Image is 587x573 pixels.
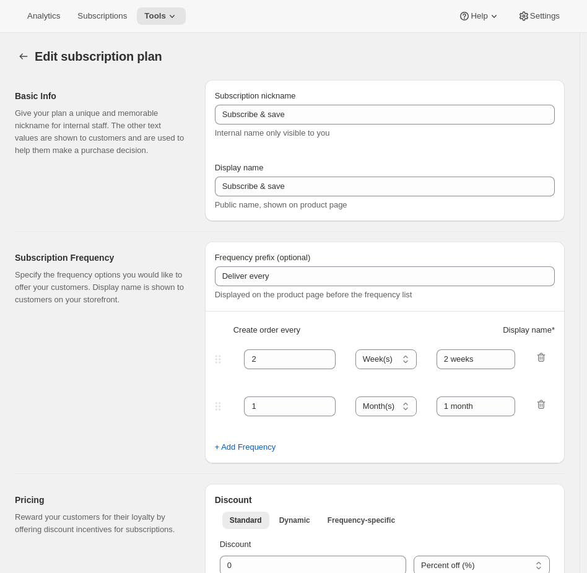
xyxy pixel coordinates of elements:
span: Create order every [233,324,300,336]
h2: Pricing [15,494,185,506]
span: Subscription nickname [215,91,296,100]
button: Tools [137,7,186,25]
input: 1 month [437,349,515,369]
span: Analytics [27,11,60,21]
span: Tools [144,11,166,21]
span: Help [471,11,487,21]
span: Display name * [503,324,555,336]
span: Displayed on the product page before the frequency list [215,290,412,299]
span: Frequency-specific [328,515,395,525]
button: Subscription plans [15,48,32,65]
button: Help [451,7,507,25]
button: + Add Frequency [207,437,284,457]
button: Subscriptions [70,7,134,25]
span: Settings [530,11,560,21]
span: Frequency prefix (optional) [215,253,311,262]
span: Edit subscription plan [35,50,162,63]
input: Subscribe & Save [215,105,555,125]
span: Dynamic [279,515,310,525]
span: + Add Frequency [215,441,276,453]
input: 1 month [437,396,515,416]
span: Public name, shown on product page [215,200,347,209]
button: Analytics [20,7,67,25]
span: Subscriptions [77,11,127,21]
p: Specify the frequency options you would like to offer your customers. Display name is shown to cu... [15,269,185,306]
h2: Basic Info [15,90,185,102]
p: Give your plan a unique and memorable nickname for internal staff. The other text values are show... [15,107,185,157]
span: Standard [230,515,262,525]
span: Display name [215,163,264,172]
p: Discount [220,538,550,551]
h2: Subscription Frequency [15,252,185,264]
button: Settings [510,7,567,25]
h2: Discount [215,494,555,506]
span: Internal name only visible to you [215,128,330,138]
input: Subscribe & Save [215,177,555,196]
p: Reward your customers for their loyalty by offering discount incentives for subscriptions. [15,511,185,536]
input: Deliver every [215,266,555,286]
